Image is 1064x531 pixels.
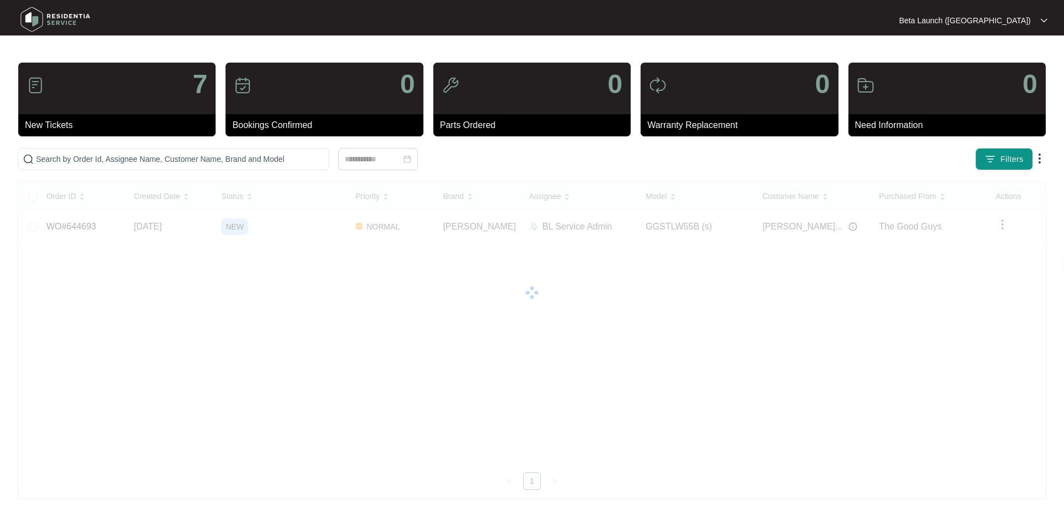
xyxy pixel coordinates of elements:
img: dropdown arrow [1041,18,1047,23]
p: Warranty Replacement [647,119,838,132]
input: Search by Order Id, Assignee Name, Customer Name, Brand and Model [36,153,324,165]
p: Bookings Confirmed [232,119,423,132]
p: 7 [193,71,208,98]
p: New Tickets [25,119,216,132]
button: filter iconFilters [975,148,1033,170]
img: icon [234,76,252,94]
p: 0 [607,71,622,98]
img: icon [857,76,874,94]
p: 0 [815,71,830,98]
img: residentia service logo [17,3,94,36]
img: icon [442,76,459,94]
p: 0 [1022,71,1037,98]
img: filter icon [985,154,996,165]
img: dropdown arrow [1033,152,1046,165]
span: Filters [1000,154,1024,165]
p: Beta Launch ([GEOGRAPHIC_DATA]) [899,15,1031,26]
img: icon [27,76,44,94]
img: icon [649,76,667,94]
p: 0 [400,71,415,98]
p: Parts Ordered [440,119,631,132]
img: search-icon [23,154,34,165]
p: Need Information [855,119,1046,132]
